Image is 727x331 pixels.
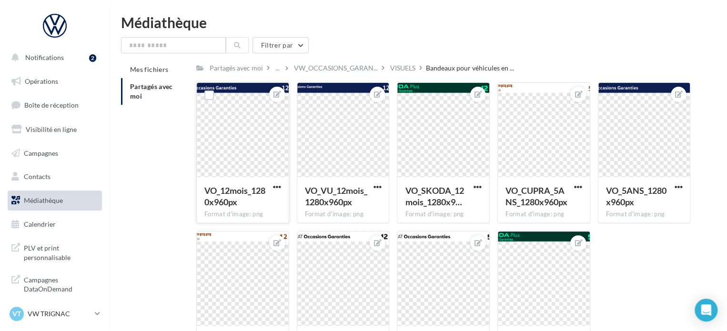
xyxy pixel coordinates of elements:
[426,63,514,73] span: Bandeaux pour véhicules en ...
[28,309,91,319] p: VW TRIGNAC
[130,65,168,73] span: Mes fichiers
[24,220,56,228] span: Calendrier
[24,172,50,181] span: Contacts
[273,61,282,75] div: ...
[210,63,263,73] div: Partagés avec moi
[25,53,64,61] span: Notifications
[405,210,482,219] div: Format d'image: png
[252,37,309,53] button: Filtrer par
[24,101,79,109] span: Boîte de réception
[505,185,567,207] span: VO_CUPRA_5ANS_1280x960px
[505,210,582,219] div: Format d'image: png
[89,54,96,62] div: 2
[25,77,58,85] span: Opérations
[6,238,104,266] a: PLV et print personnalisable
[695,299,717,321] div: Open Intercom Messenger
[6,120,104,140] a: Visibilité en ligne
[26,125,77,133] span: Visibilité en ligne
[6,95,104,115] a: Boîte de réception
[24,149,58,157] span: Campagnes
[204,210,281,219] div: Format d'image: png
[305,210,382,219] div: Format d'image: png
[6,214,104,234] a: Calendrier
[6,270,104,298] a: Campagnes DataOnDemand
[6,143,104,163] a: Campagnes
[6,71,104,91] a: Opérations
[6,167,104,187] a: Contacts
[405,185,464,207] span: VO_SKODA_12mois_1280x960px[85]
[24,273,98,294] span: Campagnes DataOnDemand
[24,196,63,204] span: Médiathèque
[121,15,716,30] div: Médiathèque
[204,185,265,207] span: VO_12mois_1280x960px
[6,191,104,211] a: Médiathèque
[130,82,173,100] span: Partagés avec moi
[8,305,102,323] a: VT VW TRIGNAC
[12,309,21,319] span: VT
[24,241,98,262] span: PLV et print personnalisable
[606,185,666,207] span: VO_5ANS_1280x960px
[305,185,367,207] span: VO_VU_12mois_1280x960px
[390,63,415,73] div: VISUELS
[294,63,378,73] span: VW_OCCASIONS_GARAN...
[606,210,683,219] div: Format d'image: png
[6,48,100,68] button: Notifications 2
